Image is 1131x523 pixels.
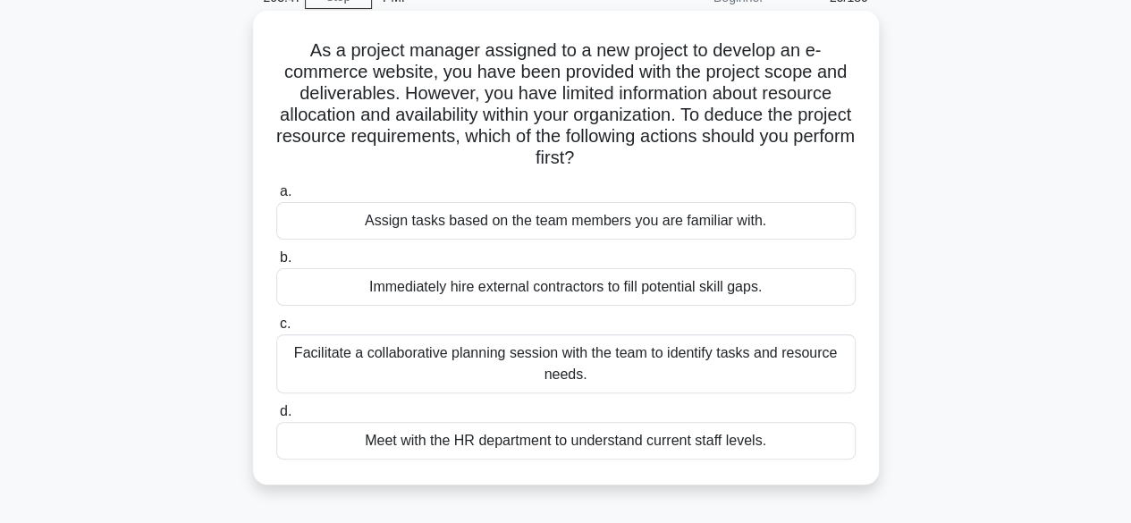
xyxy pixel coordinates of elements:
span: c. [280,316,291,331]
span: d. [280,403,291,418]
span: b. [280,249,291,265]
h5: As a project manager assigned to a new project to develop an e-commerce website, you have been pr... [274,39,857,170]
span: a. [280,183,291,198]
div: Meet with the HR department to understand current staff levels. [276,422,856,460]
div: Assign tasks based on the team members you are familiar with. [276,202,856,240]
div: Facilitate a collaborative planning session with the team to identify tasks and resource needs. [276,334,856,393]
div: Immediately hire external contractors to fill potential skill gaps. [276,268,856,306]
